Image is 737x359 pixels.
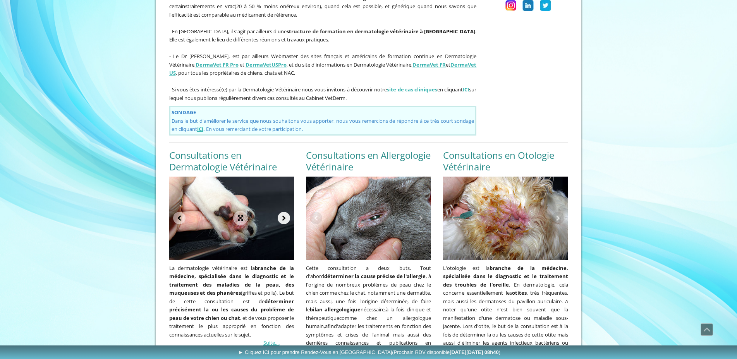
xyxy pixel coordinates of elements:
strong: . [296,11,297,18]
h2: Consultations en Dermatologie Vétérinaire [169,149,294,173]
a: DermaVet FR [412,61,446,68]
a: traitements en vrac [187,3,235,10]
span: ructure de formation en dermato [291,28,377,35]
span: afin [325,323,334,330]
span: Défiler vers le haut [701,324,713,335]
strong: SONDAGE [172,109,196,116]
a: ICI [197,125,203,132]
strong: st logie vétérinaire à [GEOGRAPHIC_DATA] [287,28,475,35]
a: Suite.... [263,339,280,346]
h2: Consultations en Otologie Vétérinaire [443,149,568,173]
span: Dans le but d'améliorer le service que nous souhaitons vous apporter, nous vous remercions de rép... [172,117,474,133]
h2: Consultations en Allergologie Vétérinaire [306,149,431,173]
span: ues [428,86,437,93]
span: - Le Dr [PERSON_NAME], est par ailleurs Webmaster des sites français et américains de formation c... [169,53,477,76]
span: d'adapter les traitements en fonction des symptômes et crises de l'animal mais aussi des dernière... [306,323,431,355]
strong: branche de la médecine, spécialisée dans le diagnostic et le traitement des troubles de l'oreille [443,265,568,288]
strong: bilan allergologique [310,306,361,313]
span: et [240,61,244,68]
span: à la fois clinique et thérapeutique [306,306,431,321]
a: DermaVetUSPro [246,61,287,68]
span: - En [GEOGRAPHIC_DATA], il s'agit par ailleurs d'une . Elle est également le lieu de différentes ... [169,28,477,43]
span: . [197,125,205,132]
strong: déterminer précisément la ou les causes du problème de peau de votre chien ou chat [169,298,294,321]
b: [DATE][DATE] 08h40 [450,349,499,355]
strong: déterminer la cause précise de l'allergie [324,273,426,280]
strong: DermaVet Pro [246,61,287,68]
strong: otites [512,289,527,296]
span: Cette consultation a deux buts. Tout d'abord , à l'origine de nombreux problèmes de peau chez le ... [306,265,431,313]
a: Défiler vers le haut [701,323,713,336]
span: En vous remerciant de votre participation. [206,125,303,132]
span: - Si vous êtes intéressé(e) par la Dermatologie Vétérinaire nous vous invitons à découvrir notre ... [169,86,477,101]
span: site de cas cliniq [387,86,437,93]
a: DermaVet FR Pro [196,61,239,68]
span: La dermatologie vétérinaire est la (griffes et poils). Le but de cette consultation est de , et d... [169,265,294,338]
span: US [271,61,278,68]
span: (Prochain RDV disponible ) [392,349,500,355]
span: comme chez un allergologue humain, [306,314,431,330]
span: L'otologie est la . En dermatologie, cela concerne essentiellement les , très fréquentes, mais au... [443,265,568,355]
a: ICI [463,86,469,93]
span: ► Cliquez ICI pour prendre Rendez-Vous en [GEOGRAPHIC_DATA] [238,349,500,355]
